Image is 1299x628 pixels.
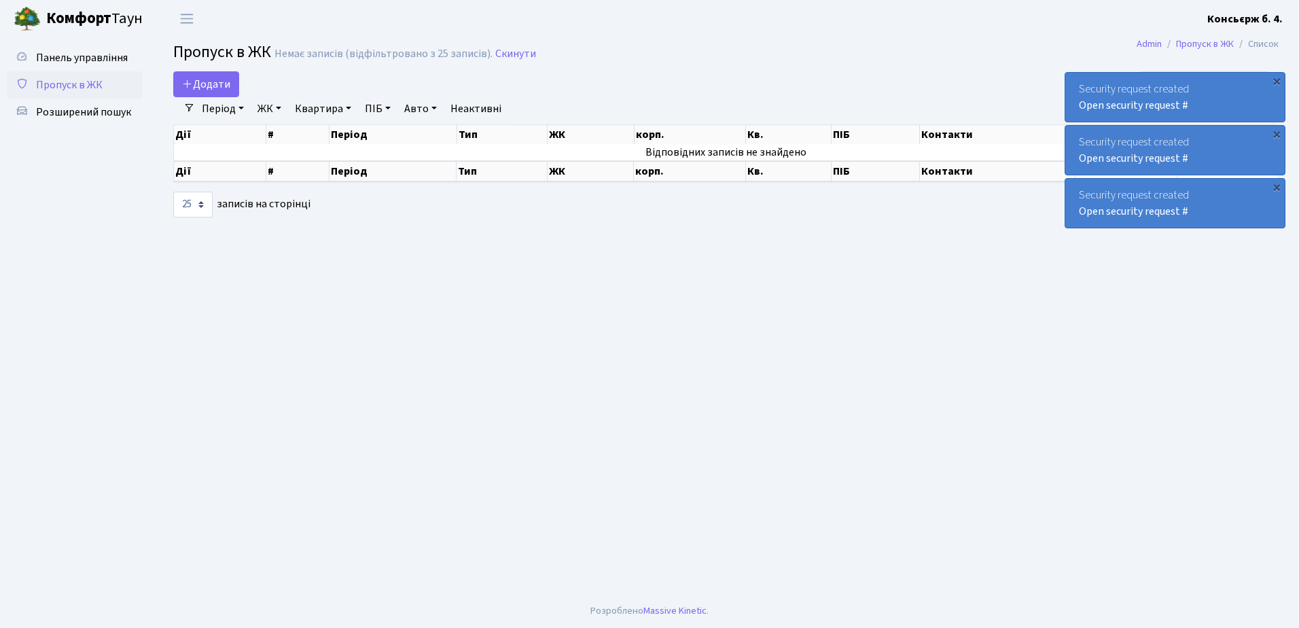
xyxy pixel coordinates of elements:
th: # [266,125,330,144]
th: ПІБ [832,161,920,181]
span: Пропуск в ЖК [36,77,103,92]
a: Massive Kinetic [643,604,707,618]
a: ПІБ [359,97,396,120]
div: × [1270,127,1283,141]
span: Пропуск в ЖК [173,40,271,64]
a: Скинути [495,48,536,60]
th: Кв. [746,161,832,181]
th: Період [330,125,457,144]
img: logo.png [14,5,41,33]
th: ЖК [548,161,634,181]
a: Open security request # [1079,98,1188,113]
th: Контакти [920,161,1075,181]
a: Додати [173,71,239,97]
div: Немає записів (відфільтровано з 25 записів). [274,48,493,60]
th: Кв. [746,125,832,144]
th: # [266,161,330,181]
a: Консьєрж б. 4. [1207,11,1283,27]
th: ЖК [548,125,634,144]
th: корп. [635,125,746,144]
a: Квартира [289,97,357,120]
th: Тип [457,125,548,144]
span: Панель управління [36,50,128,65]
b: Консьєрж б. 4. [1207,12,1283,27]
div: Security request created [1065,179,1285,228]
th: Дії [174,161,266,181]
a: Open security request # [1079,151,1188,166]
button: Переключити навігацію [170,7,204,30]
a: Open security request # [1079,204,1188,219]
th: корп. [634,161,745,181]
th: Контакти [920,125,1075,144]
td: Відповідних записів не знайдено [174,144,1279,160]
label: записів на сторінці [173,192,310,217]
span: Таун [46,7,143,31]
th: ПІБ [832,125,920,144]
b: Комфорт [46,7,111,29]
th: Тип [457,161,548,181]
a: Авто [399,97,442,120]
div: Розроблено . [590,604,709,618]
th: Період [330,161,457,181]
a: Неактивні [445,97,507,120]
a: ЖК [252,97,287,120]
div: × [1270,74,1283,88]
th: Дії [174,125,266,144]
a: Панель управління [7,44,143,71]
select: записів на сторінці [173,192,213,217]
div: Security request created [1065,126,1285,175]
a: Пропуск в ЖК [7,71,143,99]
a: Період [196,97,249,120]
a: Розширений пошук [7,99,143,126]
div: × [1270,180,1283,194]
span: Розширений пошук [36,105,131,120]
div: Security request created [1065,73,1285,122]
span: Додати [182,77,230,92]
